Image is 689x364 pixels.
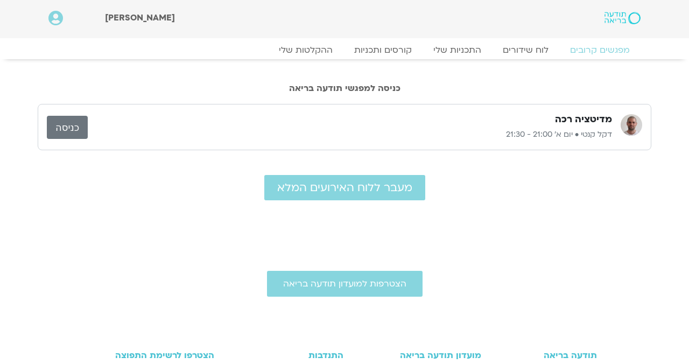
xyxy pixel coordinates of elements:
[88,128,612,141] p: דקל קנטי • יום א׳ 21:00 - 21:30
[343,45,423,55] a: קורסים ותכניות
[267,271,423,297] a: הצטרפות למועדון תודעה בריאה
[354,351,481,360] h3: מועדון תודעה בריאה
[244,351,343,360] h3: התנדבות
[423,45,492,55] a: התכניות שלי
[105,12,175,24] span: [PERSON_NAME]
[48,45,641,55] nav: Menu
[268,45,343,55] a: ההקלטות שלי
[555,113,612,126] h3: מדיטציה רכה
[92,351,214,360] h3: הצטרפו לרשימת התפוצה
[492,45,559,55] a: לוח שידורים
[264,175,425,200] a: מעבר ללוח האירועים המלא
[38,83,651,93] h2: כניסה למפגשי תודעה בריאה
[559,45,641,55] a: מפגשים קרובים
[277,181,412,194] span: מעבר ללוח האירועים המלא
[621,114,642,136] img: דקל קנטי
[492,351,597,360] h3: תודעה בריאה
[47,116,88,139] a: כניסה
[283,279,406,289] span: הצטרפות למועדון תודעה בריאה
